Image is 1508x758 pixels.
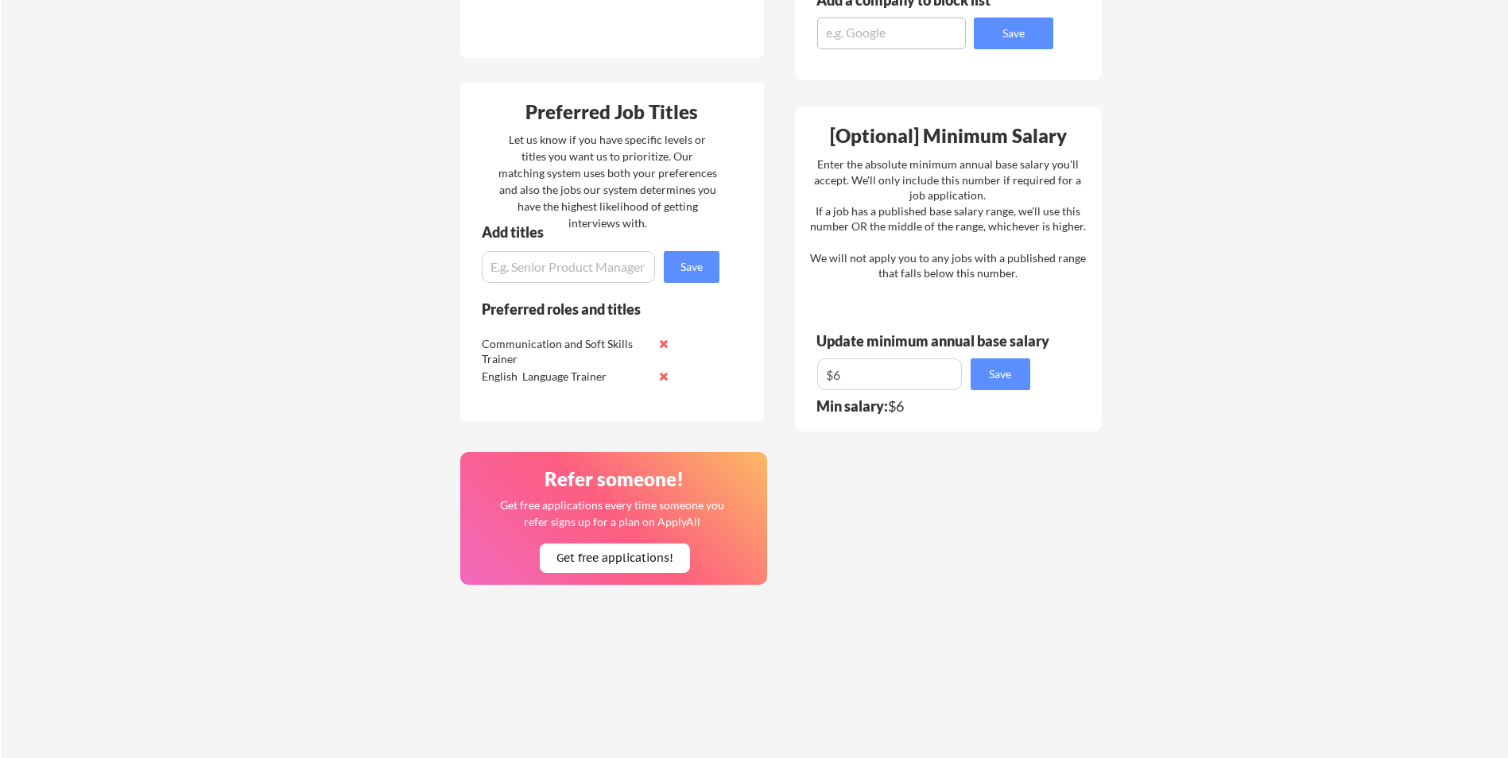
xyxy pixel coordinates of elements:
[816,334,1055,348] div: Update minimum annual base salary
[817,358,962,390] input: E.g. $100,000
[467,470,762,489] div: Refer someone!
[499,497,726,530] div: Get free applications every time someone you refer signs up for a plan on ApplyAll
[816,399,1041,413] div: $6
[971,358,1030,390] button: Save
[464,102,760,122] div: Preferred Job Titles
[482,302,698,316] div: Preferred roles and titles
[482,336,649,367] div: Communication and Soft Skills Trainer
[974,17,1053,49] button: Save
[482,369,649,385] div: English Language Trainer
[498,131,717,231] div: Let us know if you have specific levels or titles you want us to prioritize. Our matching system ...
[482,225,706,239] div: Add titles
[801,126,1096,145] div: [Optional] Minimum Salary
[482,251,655,283] input: E.g. Senior Product Manager
[810,157,1086,281] div: Enter the absolute minimum annual base salary you'll accept. We'll only include this number if re...
[664,251,719,283] button: Save
[540,543,690,573] button: Get free applications!
[816,397,888,415] strong: Min salary:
